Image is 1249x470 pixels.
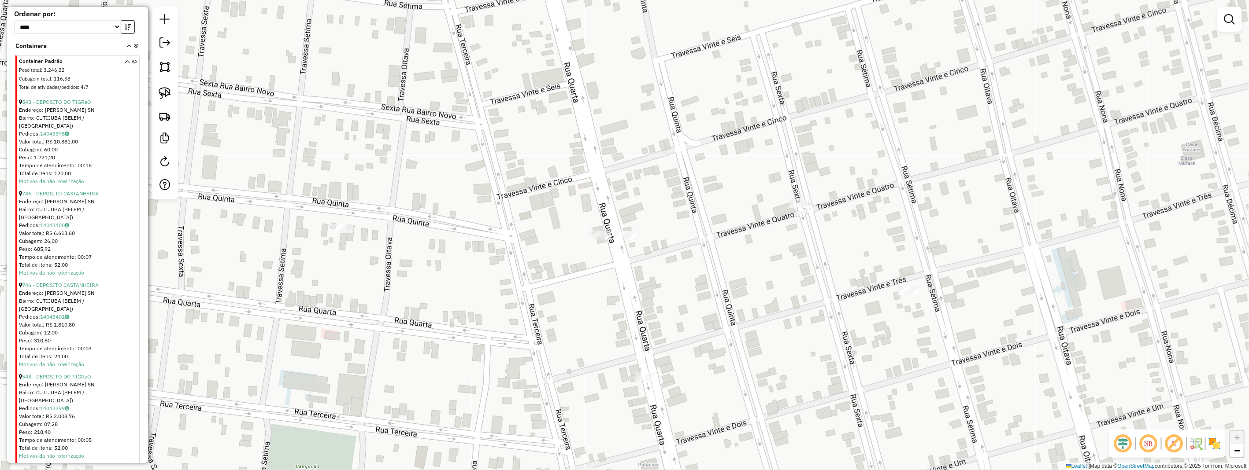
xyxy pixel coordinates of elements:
[19,114,138,130] div: Bairro: CUTIJUBA (BELEM / [GEOGRAPHIC_DATA])
[22,190,99,197] a: 746 - DEPOSITO CASTANHEIRA
[156,129,174,149] a: Criar modelo
[65,131,69,136] i: Observações
[19,253,138,261] div: Tempo de atendimento: 00:07
[81,84,89,90] span: 4/7
[65,314,69,319] i: Observações
[19,84,78,90] span: Total de atividades/pedidos
[19,221,138,229] div: Pedidos:
[19,162,138,169] div: Tempo de atendimento: 00:18
[40,313,69,320] a: 14043401
[589,231,611,239] div: Atividade não roteirizada - DEPOSITO DO RAUDSON
[19,67,41,73] span: Peso total
[19,154,138,162] div: Peso: 1.721,20
[19,138,138,146] div: Valor total: R$ 10.881,00
[1234,432,1240,443] span: +
[897,286,919,295] div: Atividade não roteirizada - DEP. CASA DA CERVEJA
[19,76,51,82] span: Cubagem total
[19,237,138,245] div: Cubagem: 26,00
[41,67,42,73] span: :
[19,352,138,360] div: Total de itens: 24,00
[1164,433,1185,454] span: Exibir rótulo
[19,436,138,444] div: Tempo de atendimento: 00:05
[65,406,69,411] i: Observações
[44,67,65,73] span: 3.246,22
[19,329,138,337] div: Cubagem: 12,00
[155,106,174,126] a: Criar rota
[19,444,138,452] div: Total de itens: 52,00
[19,428,138,436] div: Peso: 218,40
[19,412,138,420] div: Valor total: R$ 2.008,76
[121,20,135,34] button: Ordem decrescente
[1221,11,1238,28] a: Exibir filtros
[19,269,84,276] a: Motivos da não roteirização
[159,61,171,73] img: Selecionar atividades - polígono
[19,198,138,206] div: Endereço: [PERSON_NAME] SN
[19,146,138,154] div: Cubagem: 60,00
[19,297,138,313] div: Bairro: CUTIJUBA (BELEM / [GEOGRAPHIC_DATA])
[1208,437,1222,451] img: Exibir/Ocultar setores
[159,87,171,99] img: Selecionar atividades - laço
[78,84,79,90] span: :
[1230,444,1244,457] a: Zoom out
[19,206,138,221] div: Bairro: CUTIJUBA (BELEM / [GEOGRAPHIC_DATA])
[156,34,174,54] a: Exportar sessão
[19,337,138,345] div: Peso: 310,80
[1230,431,1244,444] a: Zoom in
[1089,463,1090,469] span: |
[19,261,138,269] div: Total de itens: 52,00
[19,245,138,253] div: Peso: 685,92
[19,389,138,404] div: Bairro: CUTIJUBA (BELEM / [GEOGRAPHIC_DATA])
[1138,433,1159,454] span: Ocultar NR
[19,404,138,412] div: Pedidos:
[40,405,69,411] a: 14043399
[54,76,70,82] span: 116,38
[19,106,138,114] div: Endereço: [PERSON_NAME] SN
[1112,433,1134,454] span: Ocultar deslocamento
[331,224,353,233] div: Atividade não roteirizada - MINIBOX CORINTHIANS
[19,345,138,352] div: Tempo de atendimento: 00:03
[51,76,52,82] span: :
[19,313,138,321] div: Pedidos:
[614,231,636,239] div: Atividade não roteirizada - DEPOSITO DO RAUDSON
[65,223,69,228] i: Observações
[19,420,138,428] div: Cubagem: 07,28
[1189,437,1203,451] img: Fluxo de ruas
[19,321,138,329] div: Valor total: R$ 1.810,80
[40,130,69,137] a: 14043398
[19,229,138,237] div: Valor total: R$ 6.613,60
[789,199,811,208] div: Atividade não roteirizada - COMERCIAL RIBEIRO
[19,130,138,138] div: Pedidos:
[159,110,171,122] img: Criar rota
[156,11,174,30] a: Nova sessão e pesquisa
[22,282,99,288] a: 746 - DEPOSITO CASTANHEIRA
[19,178,84,184] a: Motivos da não roteirização
[156,153,174,173] a: Reroteirizar Sessão
[1064,463,1249,470] div: Map data © contributors,© 2025 TomTom, Microsoft
[19,57,114,65] span: Container Padrão
[19,452,84,459] a: Motivos da não roteirização
[19,169,138,177] div: Total de itens: 120,00
[19,289,138,297] div: Endereço: [PERSON_NAME] SN
[22,373,91,380] a: 543 - DEPOSITO DO TIGRaO
[14,8,141,19] label: Ordenar por:
[635,372,657,381] div: Atividade não roteirizada - COMIDA CASEIRA DA LI
[19,381,138,389] div: Endereço: [PERSON_NAME] SN
[1118,463,1155,469] a: OpenStreetMap
[19,361,84,367] a: Motivos da não roteirização
[15,41,115,51] span: Containers
[22,99,91,105] a: 543 - DEPOSITO DO TIGRaO
[40,222,69,228] a: 14043400
[1234,445,1240,456] span: −
[1066,463,1087,469] a: Leaflet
